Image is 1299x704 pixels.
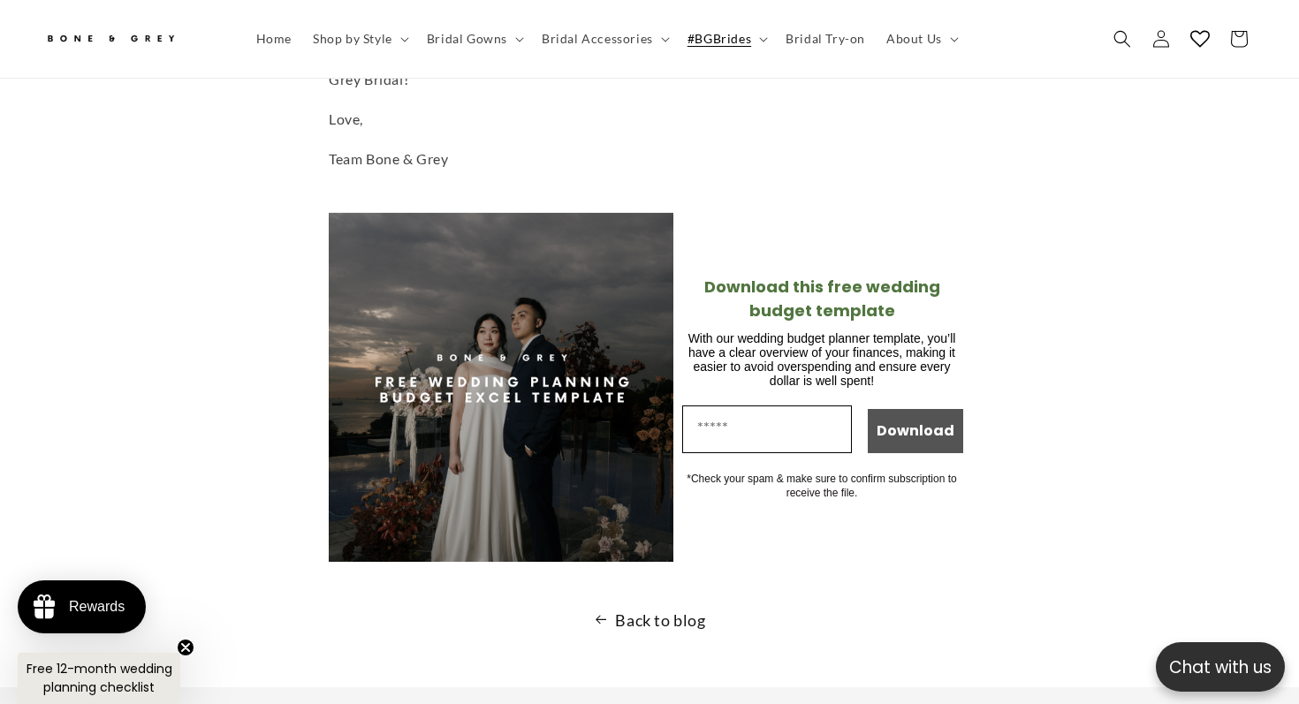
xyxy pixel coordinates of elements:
span: Download this free wedding budget template [704,276,940,322]
input: Email [682,405,852,453]
img: Free Wedding Planning Budget Excel Template | Bone and Grey Bridal [329,212,675,564]
p: Chat with us [1156,655,1285,680]
summary: Bridal Accessories [531,20,677,57]
button: Close teaser [177,639,194,656]
span: Bridal Gowns [427,31,507,47]
a: Bridal Try-on [775,20,876,57]
summary: Search [1103,19,1142,58]
summary: Bridal Gowns [416,20,531,57]
span: About Us [886,31,942,47]
p: Love, [329,107,970,132]
div: Rewards [69,599,125,615]
span: Home [256,31,292,47]
summary: Shop by Style [302,20,416,57]
span: With our wedding budget planner template, you’ll have a clear overview of your finances, making i... [688,331,956,388]
span: Bridal Accessories [542,31,653,47]
span: #BGBrides [687,31,751,47]
span: *Check your spam & make sure to confirm subscription to receive the file. [687,473,956,499]
p: Team Bone & Grey [329,147,970,172]
summary: #BGBrides [677,20,775,57]
span: Free 12-month wedding planning checklist [27,660,172,696]
div: Free 12-month wedding planning checklistClose teaser [18,653,180,704]
button: Open chatbox [1156,642,1285,692]
a: Home [246,20,302,57]
button: Download [868,409,963,453]
a: Bone and Grey Bridal [38,18,228,60]
summary: About Us [876,20,966,57]
span: Bridal Try-on [786,31,865,47]
span: Shop by Style [313,31,392,47]
img: Bone and Grey Bridal [44,25,177,54]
